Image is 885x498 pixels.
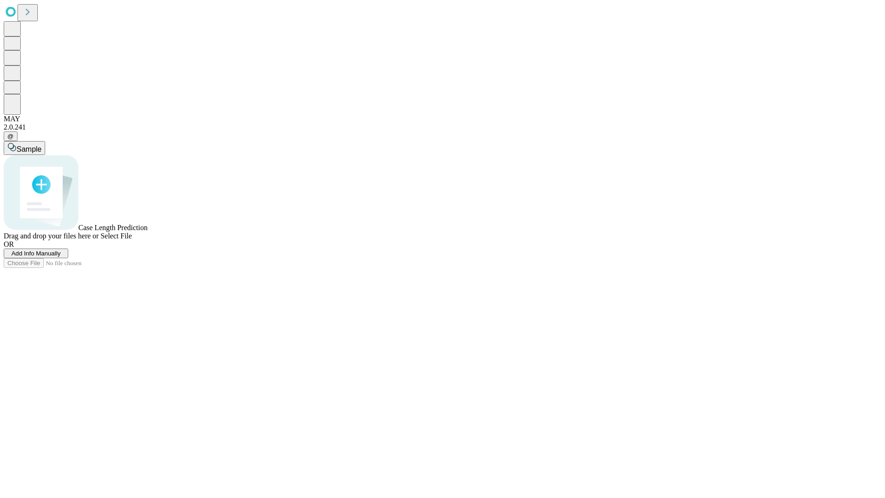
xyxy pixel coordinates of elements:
span: OR [4,240,14,248]
button: Sample [4,141,45,155]
span: @ [7,133,14,140]
button: Add Info Manually [4,249,68,258]
div: 2.0.241 [4,123,881,131]
div: MAY [4,115,881,123]
span: Select File [100,232,132,240]
button: @ [4,131,18,141]
span: Drag and drop your files here or [4,232,99,240]
span: Case Length Prediction [78,224,147,231]
span: Add Info Manually [12,250,61,257]
span: Sample [17,145,41,153]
